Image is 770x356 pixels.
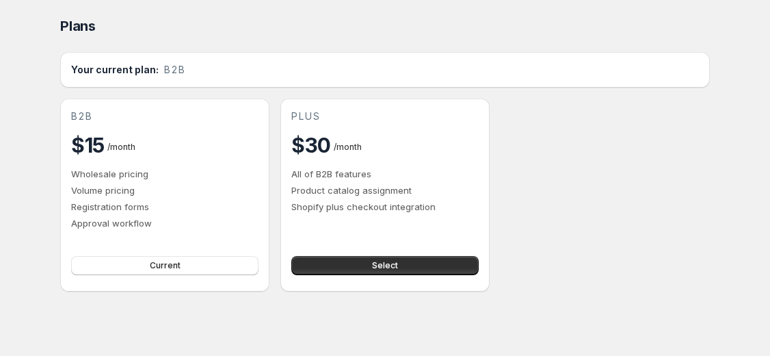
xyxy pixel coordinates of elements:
span: Plans [60,18,96,34]
p: Wholesale pricing [71,167,258,181]
h2: Your current plan: [71,63,159,77]
span: plus [291,110,321,123]
span: b2b [71,110,93,123]
h2: $15 [71,131,105,159]
h2: $30 [291,131,331,159]
p: Approval workflow [71,216,258,230]
button: Select [291,256,479,275]
p: Registration forms [71,200,258,214]
button: Current [71,256,258,275]
span: / month [334,142,362,152]
p: All of B2B features [291,167,479,181]
span: Select [372,260,398,271]
span: / month [107,142,135,152]
span: Current [150,260,181,271]
p: Volume pricing [71,183,258,197]
p: Shopify plus checkout integration [291,200,479,214]
p: Product catalog assignment [291,183,479,197]
span: b2b [164,63,186,77]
